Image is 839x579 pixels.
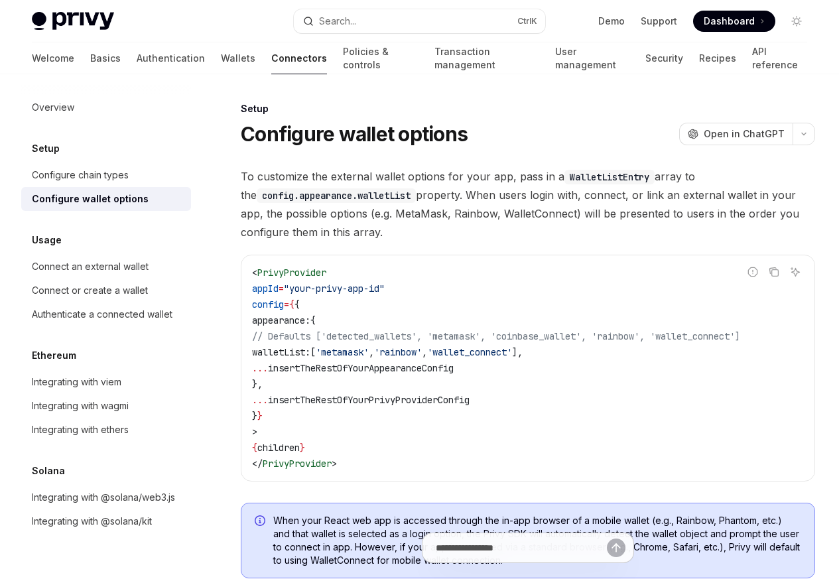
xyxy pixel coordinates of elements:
button: Toggle dark mode [786,11,807,32]
span: Dashboard [704,15,755,28]
a: Wallets [221,42,255,74]
span: When your React web app is accessed through the in-app browser of a mobile wallet (e.g., Rainbow,... [273,514,801,567]
button: Send message [607,539,625,557]
span: "your-privy-app-id" [284,283,385,294]
div: Authenticate a connected wallet [32,306,172,322]
code: WalletListEntry [564,170,655,184]
span: { [294,298,300,310]
a: Support [641,15,677,28]
div: Overview [32,99,74,115]
span: insertTheRestOfYourPrivyProviderConfig [268,394,470,406]
span: < [252,267,257,279]
span: config [252,298,284,310]
a: Integrating with @solana/web3.js [21,485,191,509]
div: Search... [319,13,356,29]
button: Copy the contents from the code block [765,263,783,281]
span: 'metamask' [316,346,369,358]
span: PrivyProvider [257,267,326,279]
a: Dashboard [693,11,775,32]
span: Ctrl K [517,16,537,27]
div: Configure wallet options [32,191,149,207]
a: Welcome [32,42,74,74]
button: Search...CtrlK [294,9,545,33]
span: = [279,283,284,294]
code: config.appearance.walletList [257,188,416,203]
a: Connectors [271,42,327,74]
div: Connect or create a wallet [32,283,148,298]
div: Connect an external wallet [32,259,149,275]
h5: Ethereum [32,348,76,363]
a: API reference [752,42,807,74]
span: walletList: [252,346,310,358]
h5: Setup [32,141,60,157]
a: Authenticate a connected wallet [21,302,191,326]
div: Configure chain types [32,167,129,183]
img: light logo [32,12,114,31]
span: } [257,410,263,422]
span: { [310,314,316,326]
a: Basics [90,42,121,74]
span: { [252,442,257,454]
a: Connect an external wallet [21,255,191,279]
span: ... [252,362,268,374]
div: Integrating with wagmi [32,398,129,414]
button: Report incorrect code [744,263,761,281]
a: Integrating with viem [21,370,191,394]
a: Security [645,42,683,74]
a: Integrating with @solana/kit [21,509,191,533]
h5: Usage [32,232,62,248]
div: Integrating with @solana/kit [32,513,152,529]
h5: Solana [32,463,65,479]
span: 'wallet_connect' [427,346,512,358]
span: ], [512,346,523,358]
a: Integrating with wagmi [21,394,191,418]
div: Setup [241,102,815,115]
span: children [257,442,300,454]
span: </ [252,458,263,470]
a: Policies & controls [343,42,419,74]
a: User management [555,42,629,74]
a: Overview [21,96,191,119]
a: Demo [598,15,625,28]
span: appId [252,283,279,294]
div: Integrating with @solana/web3.js [32,489,175,505]
span: [ [310,346,316,358]
span: // Defaults ['detected_wallets', 'metamask', 'coinbase_wallet', 'rainbow', 'wallet_connect'] [252,330,740,342]
a: Recipes [699,42,736,74]
div: Integrating with ethers [32,422,129,438]
a: Transaction management [434,42,539,74]
span: , [369,346,374,358]
input: Ask a question... [436,533,607,562]
a: Integrating with ethers [21,418,191,442]
span: , [422,346,427,358]
span: = [284,298,289,310]
span: 'rainbow' [374,346,422,358]
span: > [252,426,257,438]
button: Open in ChatGPT [679,123,793,145]
span: ... [252,394,268,406]
span: } [300,442,305,454]
span: { [289,298,294,310]
div: Integrating with viem [32,374,121,390]
button: Ask AI [787,263,804,281]
a: Configure chain types [21,163,191,187]
a: Connect or create a wallet [21,279,191,302]
span: } [252,410,257,422]
span: appearance: [252,314,310,326]
span: > [332,458,337,470]
span: }, [252,378,263,390]
span: PrivyProvider [263,458,332,470]
a: Authentication [137,42,205,74]
h1: Configure wallet options [241,122,468,146]
span: To customize the external wallet options for your app, pass in a array to the property. When user... [241,167,815,241]
svg: Info [255,515,268,529]
a: Configure wallet options [21,187,191,211]
span: Open in ChatGPT [704,127,785,141]
span: insertTheRestOfYourAppearanceConfig [268,362,454,374]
